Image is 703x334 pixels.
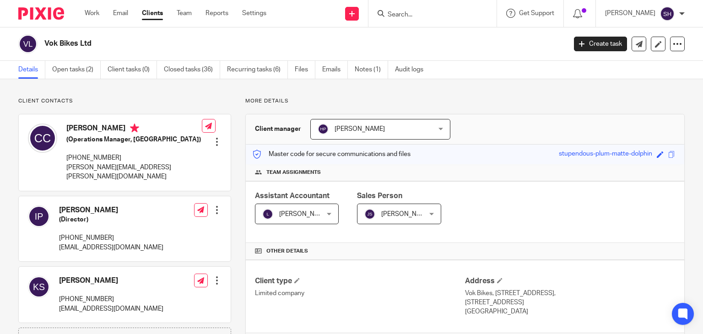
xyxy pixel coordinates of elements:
[59,304,163,313] p: [EMAIL_ADDRESS][DOMAIN_NAME]
[266,248,308,255] span: Other details
[205,9,228,18] a: Reports
[355,61,388,79] a: Notes (1)
[28,276,50,298] img: svg%3E
[660,6,675,21] img: svg%3E
[59,295,163,304] p: [PHONE_NUMBER]
[262,209,273,220] img: svg%3E
[318,124,329,135] img: svg%3E
[52,61,101,79] a: Open tasks (2)
[574,37,627,51] a: Create task
[28,205,50,227] img: svg%3E
[253,150,411,159] p: Master code for secure communications and files
[242,9,266,18] a: Settings
[164,61,220,79] a: Closed tasks (36)
[255,192,330,199] span: Assistant Accountant
[395,61,430,79] a: Audit logs
[66,124,202,135] h4: [PERSON_NAME]
[59,215,163,224] h5: (Director)
[18,34,38,54] img: svg%3E
[255,276,465,286] h4: Client type
[59,233,163,242] p: [PHONE_NUMBER]
[18,97,231,105] p: Client contacts
[255,124,301,134] h3: Client manager
[44,39,457,48] h2: Vok Bikes Ltd
[266,169,321,176] span: Team assignments
[66,153,202,162] p: [PHONE_NUMBER]
[227,61,288,79] a: Recurring tasks (6)
[335,126,385,132] span: [PERSON_NAME]
[465,289,675,298] p: Vok Bikes, [STREET_ADDRESS],
[108,61,157,79] a: Client tasks (0)
[59,276,163,286] h4: [PERSON_NAME]
[85,9,99,18] a: Work
[245,97,685,105] p: More details
[605,9,655,18] p: [PERSON_NAME]
[18,61,45,79] a: Details
[59,205,163,215] h4: [PERSON_NAME]
[465,298,675,307] p: [STREET_ADDRESS]
[465,276,675,286] h4: Address
[519,10,554,16] span: Get Support
[357,192,402,199] span: Sales Person
[387,11,469,19] input: Search
[364,209,375,220] img: svg%3E
[279,211,335,217] span: [PERSON_NAME] V
[130,124,139,133] i: Primary
[322,61,348,79] a: Emails
[59,243,163,252] p: [EMAIL_ADDRESS][DOMAIN_NAME]
[381,211,432,217] span: [PERSON_NAME]
[113,9,128,18] a: Email
[559,149,652,160] div: stupendous-plum-matte-dolphin
[66,135,202,144] h5: (Operations Manager, [GEOGRAPHIC_DATA])
[28,124,57,153] img: svg%3E
[177,9,192,18] a: Team
[18,7,64,20] img: Pixie
[142,9,163,18] a: Clients
[255,289,465,298] p: Limited company
[295,61,315,79] a: Files
[465,307,675,316] p: [GEOGRAPHIC_DATA]
[66,163,202,182] p: [PERSON_NAME][EMAIL_ADDRESS][PERSON_NAME][DOMAIN_NAME]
